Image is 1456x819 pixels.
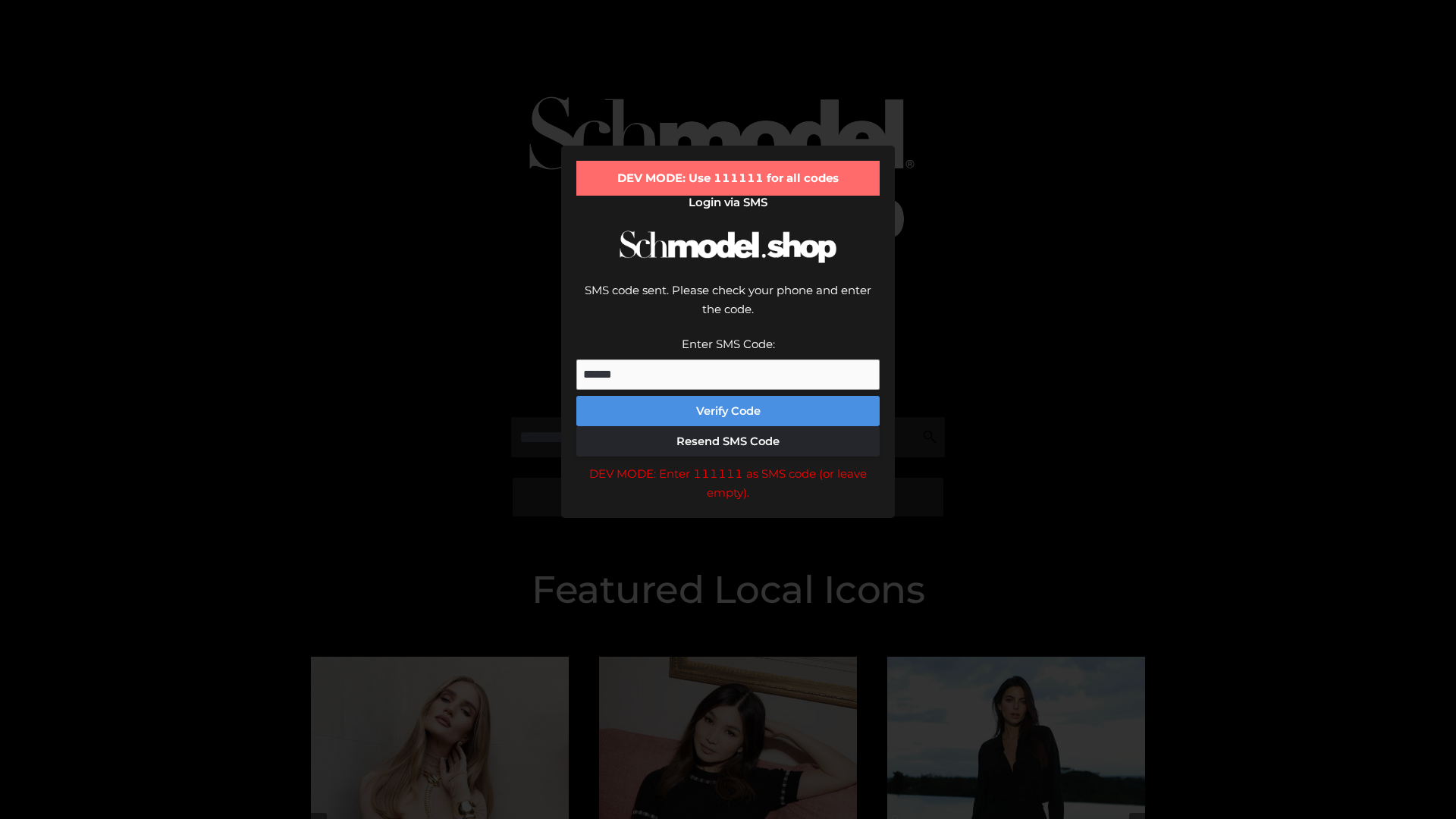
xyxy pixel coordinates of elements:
button: Resend SMS Code [576,426,880,457]
button: Verify Code [576,396,880,426]
div: DEV MODE: Enter 111111 as SMS code (or leave empty). [576,464,880,503]
img: Schmodel Logo [614,217,842,277]
h2: Login via SMS [576,196,880,209]
div: SMS code sent. Please check your phone and enter the code. [576,281,880,334]
label: Enter SMS Code: [682,337,775,351]
div: DEV MODE: Use 111111 for all codes [576,161,880,196]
